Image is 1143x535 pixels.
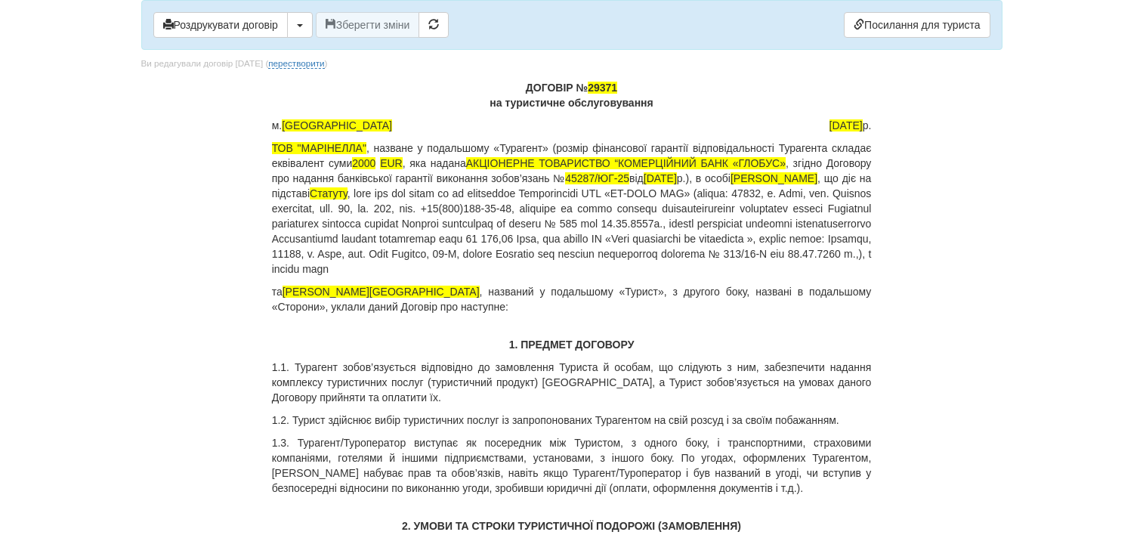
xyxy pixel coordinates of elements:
span: [PERSON_NAME][GEOGRAPHIC_DATA] [283,286,480,298]
p: 1. ПРЕДМЕТ ДОГОВОРУ [272,337,872,352]
button: Роздрукувати договір [153,12,288,38]
span: м. [272,118,392,133]
p: та , названий у подальшому «Турист», з другого боку, названі в подальшому «Сторони», уклали даний... [272,284,872,314]
a: перестворити [268,58,324,69]
p: 1.3. Турагент/Туроператор виступає як посередник між Туристом, з одного боку, і транспортними, ст... [272,435,872,496]
span: ТОВ "МАРІНЕЛЛА" [272,142,366,154]
p: ДОГОВІР № на туристичне обслуговування [272,80,872,110]
p: 2. УМОВИ ТА СТРОКИ ТУРИСТИЧНОЇ ПОДОРОЖІ (ЗАМОВЛЕННЯ) [272,518,872,533]
div: Ви редагували договір [DATE] ( ) [141,57,328,70]
a: Посилання для туриста [844,12,990,38]
span: [GEOGRAPHIC_DATA] [282,119,392,131]
span: [DATE] [829,119,863,131]
span: [DATE] [644,172,677,184]
p: , назване у подальшому «Турагент» (розмір фінансової гарантії відповідальності Турагента складає ... [272,141,872,277]
span: EUR [380,157,403,169]
span: 29371 [588,82,617,94]
span: 45287/ЮГ-25 [565,172,629,184]
p: 1.1. Турагент зобов’язується відповідно до замовлення Туриста й особам, що слідують з ним, забезп... [272,360,872,405]
span: [PERSON_NAME] [731,172,817,184]
p: 1.2. Турист здійснює вибір туристичних послуг із запропонованих Турагентом на свій розсуд і за св... [272,413,872,428]
button: Зберегти зміни [316,12,420,38]
span: Статуту [310,187,348,199]
span: р. [829,118,872,133]
span: 2000 [352,157,375,169]
span: АКЦІОНЕРНЕ ТОВАРИСТВО “КОМЕРЦІЙНИЙ БАНК «ГЛОБУС» [466,157,786,169]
